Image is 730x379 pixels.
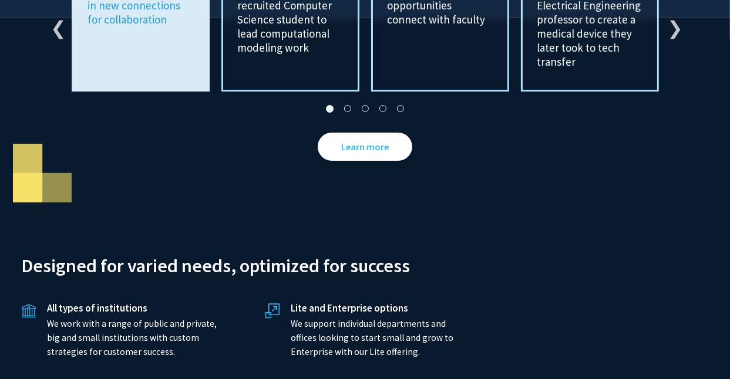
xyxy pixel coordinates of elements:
button: Next [668,16,679,28]
h2: Designed for varied needs, optimized for success [22,252,474,276]
p: We work with a range of public and private, big and small institutions with custom strategies for... [47,317,218,359]
p: We support individual departments and offices looking to start small and grow to Enterprise with ... [291,317,462,359]
button: 5 of 2 [395,103,406,114]
button: 3 of 2 [359,103,371,114]
button: 2 of 2 [342,103,354,114]
a: Opens in a new tab [318,132,412,160]
button: Previous [51,16,63,28]
h5: Lite and Enterprise options [291,302,462,314]
button: 4 of 2 [377,103,389,114]
iframe: Chat [9,326,50,370]
button: 1 of 2 [324,103,336,114]
h5: All types of institutions [47,302,218,314]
